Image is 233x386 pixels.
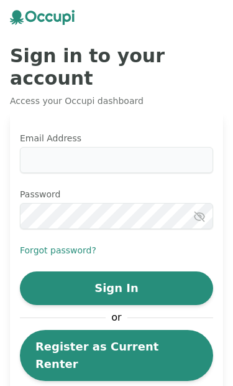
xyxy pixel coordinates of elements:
[20,244,96,257] button: Forgot password?
[20,132,213,144] label: Email Address
[20,188,213,200] label: Password
[10,45,223,90] h2: Sign in to your account
[20,330,213,381] a: Register as Current Renter
[10,95,223,107] p: Access your Occupi dashboard
[20,271,213,305] button: Sign In
[106,310,128,325] span: or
